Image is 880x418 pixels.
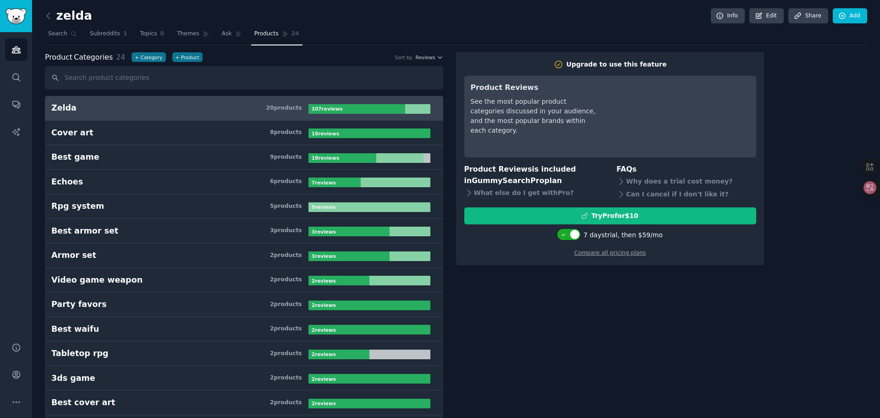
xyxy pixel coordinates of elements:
[471,97,599,135] div: See the most popular product categories discussed in your audience, and the most popular brands w...
[45,219,443,244] a: Best armor set3products3reviews
[51,176,83,188] div: Echoes
[45,66,443,89] input: Search product categories
[90,30,120,38] span: Subreddits
[45,243,443,268] a: Armor set2products3reviews
[251,27,302,45] a: Products24
[132,52,165,62] button: +Category
[51,274,143,286] div: Video game weapon
[416,54,435,61] span: Reviews
[270,178,302,186] div: 6 product s
[270,276,302,284] div: 2 product s
[45,341,443,366] a: Tabletop rpg2products2reviews
[219,27,245,45] a: Ask
[270,227,302,235] div: 3 product s
[45,52,113,63] span: Categories
[254,30,279,38] span: Products
[788,8,828,24] a: Share
[45,52,72,63] span: Product
[464,207,756,224] button: TryProfor$10
[566,60,667,69] div: Upgrade to use this feature
[45,121,443,145] a: Cover art8products18reviews
[312,327,336,333] b: 2 review s
[51,348,109,359] div: Tabletop rpg
[51,397,115,408] div: Best cover art
[711,8,745,24] a: Info
[45,9,92,23] h2: zelda
[51,127,93,139] div: Cover art
[123,30,127,38] span: 1
[51,299,107,310] div: Party favors
[266,104,302,112] div: 20 product s
[749,8,784,24] a: Edit
[160,30,165,38] span: 0
[45,96,443,121] a: Zelda20products107reviews
[45,366,443,391] a: 3ds game2products2reviews
[5,8,27,24] img: GummySearch logo
[270,128,302,137] div: 8 product s
[51,102,77,114] div: Zelda
[270,251,302,260] div: 2 product s
[312,278,336,284] b: 2 review s
[270,301,302,309] div: 2 product s
[312,204,336,210] b: 5 review s
[472,176,544,185] span: GummySearch Pro
[270,325,302,333] div: 2 product s
[312,302,336,308] b: 2 review s
[616,188,756,201] div: Can I cancel if I don't like it?
[51,151,99,163] div: Best game
[176,54,180,61] span: +
[574,250,646,256] a: Compare all pricing plans
[312,131,339,136] b: 18 review s
[51,323,99,335] div: Best waifu
[270,202,302,211] div: 5 product s
[174,27,212,45] a: Themes
[48,30,67,38] span: Search
[591,211,638,221] div: Try Pro for $10
[464,186,604,199] div: What else do I get with Pro ?
[395,54,412,61] div: Sort by
[45,170,443,195] a: Echoes6products7reviews
[616,175,756,188] div: Why does a trial cost money?
[222,30,232,38] span: Ask
[45,268,443,293] a: Video game weapon2products2reviews
[172,52,203,62] button: +Product
[291,30,299,38] span: 24
[177,30,199,38] span: Themes
[45,317,443,342] a: Best waifu2products2reviews
[312,253,336,259] b: 3 review s
[312,376,336,382] b: 2 review s
[464,164,604,186] h3: Product Reviews is included in plan
[140,30,157,38] span: Topics
[312,155,339,161] b: 18 review s
[45,27,80,45] a: Search
[270,153,302,162] div: 9 product s
[135,54,139,61] span: +
[45,145,443,170] a: Best game9products18reviews
[416,54,443,61] button: Reviews
[471,82,599,94] h3: Product Reviews
[583,230,663,240] div: 7 days trial, then $ 59 /mo
[833,8,867,24] a: Add
[45,390,443,415] a: Best cover art2products2reviews
[45,194,443,219] a: Rpg system5products5reviews
[312,180,336,185] b: 7 review s
[45,292,443,317] a: Party favors2products2reviews
[270,350,302,358] div: 2 product s
[312,229,336,234] b: 3 review s
[87,27,130,45] a: Subreddits1
[270,374,302,382] div: 2 product s
[616,164,756,175] h3: FAQs
[51,201,104,212] div: Rpg system
[312,351,336,357] b: 2 review s
[312,106,343,111] b: 107 review s
[137,27,167,45] a: Topics0
[51,373,95,384] div: 3ds game
[116,53,125,61] span: 24
[51,250,96,261] div: Armor set
[312,401,336,406] b: 2 review s
[270,399,302,407] div: 2 product s
[51,225,118,237] div: Best armor set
